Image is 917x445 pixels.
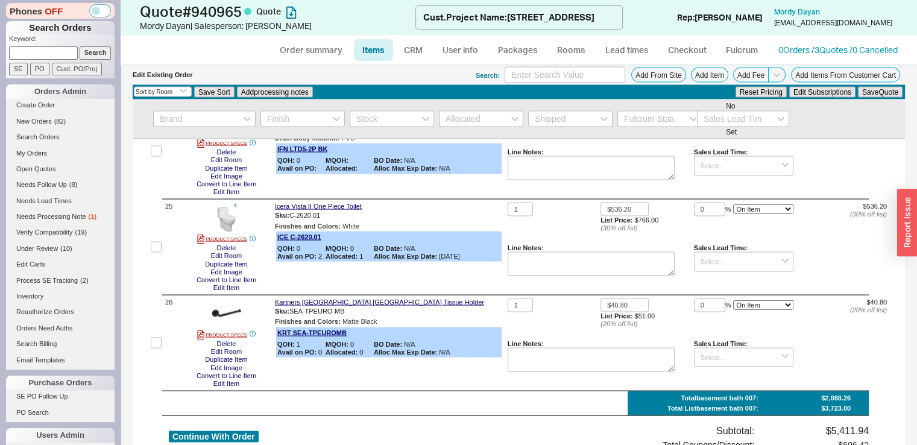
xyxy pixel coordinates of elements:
svg: open menu [690,117,697,122]
a: Order summary [271,39,351,61]
b: QOH: [277,157,295,164]
div: $2,088.26 [821,394,851,402]
a: Checkout [660,39,715,61]
a: PO Search [6,406,115,419]
div: Subtotal: [627,425,754,437]
input: Finish [260,111,345,127]
span: [DATE] [374,253,460,260]
div: Rep: [PERSON_NAME] [677,11,763,24]
div: [EMAIL_ADDRESS][DOMAIN_NAME] [774,19,892,27]
span: OFF [45,5,63,17]
div: $3,723.00 [821,405,851,412]
div: Line Notes: [508,340,675,348]
span: Process SE Tracking [16,277,78,284]
a: PRODUCT SPECS [197,235,247,244]
b: QOH: [277,245,295,252]
b: Avail on PO: [277,253,317,260]
b: Avail on PO: [277,165,317,172]
span: N/A [374,349,450,356]
button: Add Item [691,68,728,83]
svg: open menu [333,117,340,122]
span: 2 [277,253,326,260]
b: List Price: [600,312,632,320]
input: Shipped [528,111,613,127]
a: KRT SEA-TPEUROMB [277,329,347,336]
button: Edit Item [210,188,243,196]
input: Enter Search Value [505,67,625,83]
span: 0 [277,245,326,253]
div: White [275,222,503,230]
a: SE PO Follow Up [6,390,115,403]
svg: open menu [600,117,608,122]
div: Line Notes: [508,148,675,156]
span: $40.80 [866,298,887,306]
svg: open menu [244,117,251,122]
div: Sales Lead Time: [694,148,794,156]
b: BO Date: [374,341,402,348]
div: Users Admin [6,428,115,443]
span: Verify Compatibility [16,229,73,236]
div: Purchase Orders [6,376,115,390]
p: Keyword: [9,34,115,46]
a: Needs Follow Up(8) [6,178,115,191]
a: Kartners [GEOGRAPHIC_DATA] [GEOGRAPHIC_DATA] Tissue Holder [275,298,484,306]
button: Delete [213,148,240,156]
span: No Lead Time Set [726,102,742,137]
a: Edit Carts [6,258,115,271]
button: Continue With Order [169,431,259,443]
span: % [725,206,731,213]
button: Edit Subscriptions [789,87,856,98]
span: ( 8 ) [69,181,77,188]
div: Phones [6,3,115,19]
button: Addprocessing notes [237,87,313,98]
b: Allocated: [326,165,358,172]
b: List Price: [600,216,632,224]
span: ( 10 ) [60,245,72,252]
span: N/A [374,165,450,172]
span: 1 [277,341,326,349]
span: 0 [277,157,326,165]
div: Cust. Project Name : [STREET_ADDRESS] [423,11,594,24]
span: Quote [256,6,281,16]
a: Orders Need Auths [6,322,115,335]
input: Fulcrum Status [617,111,702,127]
span: 1 [326,253,374,260]
span: Add Items From Customer Cart [795,71,896,80]
div: Search: [476,72,500,80]
a: Fulcrum [717,39,767,61]
span: Sku: [275,212,289,219]
div: $5,411.94 [778,425,869,437]
b: Allocated: [326,253,358,260]
b: MQOH: [326,341,348,348]
span: 25 [165,203,172,292]
b: BO Date: [374,157,402,164]
button: Delete [213,340,240,348]
input: SE [9,63,28,75]
b: Drain Body Material : [275,134,339,142]
a: Needs Lead Times [6,195,115,207]
img: Tissue_Holder_mb_t5idfe [212,298,241,328]
span: % [725,301,731,309]
a: Icera Vista II One Piece Toilet [275,203,362,210]
a: Search Billing [6,338,115,350]
a: 0Orders /3Quotes /0 Cancelled [778,45,898,55]
div: ( 20 % off list) [793,306,887,314]
span: Mordy Dayan [774,7,820,16]
svg: open menu [781,163,789,168]
span: C-2620.01 [289,212,320,219]
b: BO Date: [374,245,402,252]
div: Line Notes: [508,244,675,252]
button: SaveQuote [858,87,903,98]
span: Sku: [275,308,289,315]
input: Sales Lead Time [697,111,790,127]
button: Duplicate Item [201,356,251,364]
button: Delete [213,244,240,252]
button: Convert to Line Item [193,372,260,380]
a: Process SE Tracking(2) [6,274,115,287]
span: SEA-TPEURO-MB [289,308,345,315]
input: Stock [350,111,434,127]
a: Needs Processing Note(1) [6,210,115,223]
b: MQOH: [326,245,348,252]
button: Edit Item [210,284,243,292]
input: PO [30,63,49,75]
